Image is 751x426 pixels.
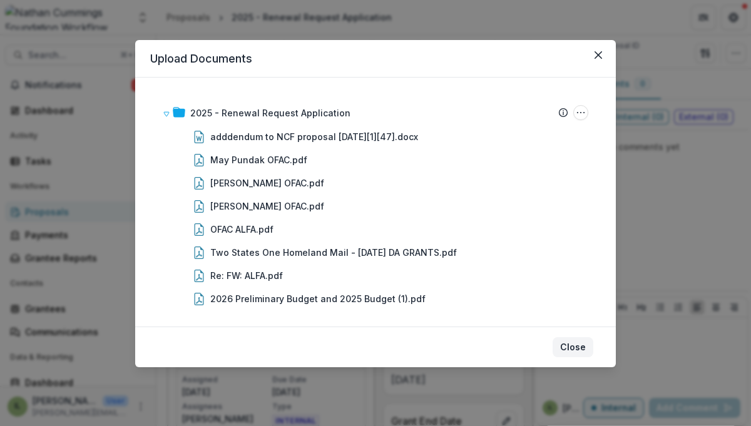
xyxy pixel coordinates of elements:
div: Re: FW: ALFA.pdf [158,264,593,287]
div: [PERSON_NAME] OFAC.pdf [158,195,593,218]
div: [PERSON_NAME] OFAC.pdf [210,176,324,190]
div: May Pundak OFAC.pdf [158,148,593,171]
div: Two States One Homeland Mail - [DATE] DA GRANTS.pdf [210,246,457,259]
div: 2026 Preliminary Budget and 2025 Budget (1).pdf [158,287,593,310]
div: adddendum to NCF proposal [DATE][1][47].docx [210,130,418,143]
div: OFAC ALFA.pdf [210,223,273,236]
button: Close [588,45,608,65]
div: 2026 Preliminary Budget and 2025 Budget (1).pdf [210,292,426,305]
button: 2025 - Renewal Request Application Options [573,105,588,120]
div: 2025 - Renewal Request Application [190,106,350,119]
div: New-Israel-Fund-2024-fst-1231-EV-Final.pdf [158,310,593,333]
div: [PERSON_NAME] OFAC.pdf [210,200,324,213]
div: Two States One Homeland Mail - [DATE] DA GRANTS.pdf [158,241,593,264]
div: 2025 - Renewal Request Application2025 - Renewal Request Application Options [158,100,593,125]
div: May Pundak OFAC.pdf [210,153,307,166]
div: [PERSON_NAME] OFAC.pdf [158,171,593,195]
div: OFAC ALFA.pdf [158,218,593,241]
div: Re: FW: ALFA.pdf [210,269,283,282]
div: adddendum to NCF proposal [DATE][1][47].docx [158,125,593,148]
button: Close [553,337,593,357]
header: Upload Documents [135,40,616,78]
